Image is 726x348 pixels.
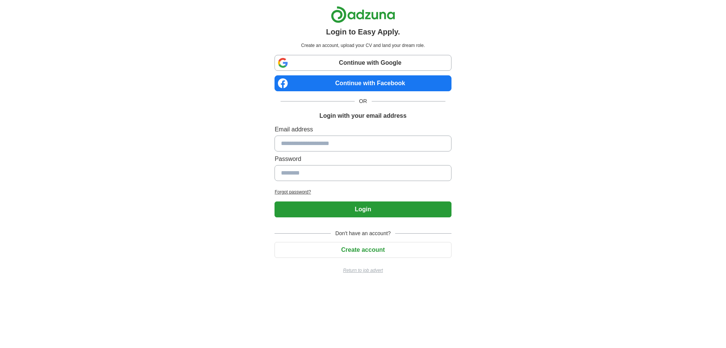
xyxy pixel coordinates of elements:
h1: Login to Easy Apply. [326,26,400,37]
a: Continue with Google [275,55,451,71]
label: Email address [275,125,451,134]
span: Don't have an account? [331,229,396,237]
p: Create an account, upload your CV and land your dream role. [276,42,450,49]
a: Continue with Facebook [275,75,451,91]
button: Login [275,201,451,217]
h1: Login with your email address [320,111,406,120]
span: OR [355,97,372,105]
a: Forgot password? [275,189,451,195]
a: Return to job advert [275,267,451,274]
a: Create account [275,247,451,253]
label: Password [275,154,451,164]
button: Create account [275,242,451,258]
img: Adzuna logo [331,6,395,23]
